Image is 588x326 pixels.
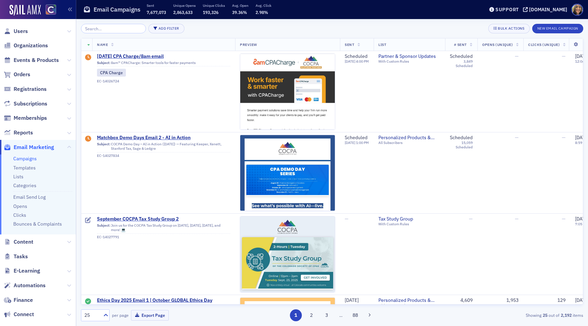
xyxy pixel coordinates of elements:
[528,42,560,47] span: Clicks (Unique)
[14,56,59,64] span: Events & Products
[13,194,46,200] a: Email Send Log
[523,7,570,12] button: [DOMAIN_NAME]
[97,69,126,76] div: CPA Charge
[97,297,230,304] span: Ethics Day 2025 Email 1 | October GLOBAL Ethics Day
[84,312,99,319] div: 25
[232,10,247,15] span: 39.36%
[148,24,184,33] button: Add Filter
[203,3,225,8] p: Unique Clicks
[532,25,583,31] a: New Email Campaign
[97,142,230,152] div: COCPA Demo Day – AI in Action ([DATE]) — Featuring Keeper, Xenett, Stanford Tax, Sage & Ledgre
[14,282,46,289] span: Automations
[240,42,257,47] span: Preview
[378,135,440,141] a: Personalized Products & Events
[14,267,40,275] span: E-Learning
[232,3,248,8] p: Avg. Open
[349,309,361,321] button: 88
[345,135,369,141] div: Scheduled
[97,223,230,234] div: Join us for the COCPA Tax Study Group on [DATE], [DATE], [DATE], and more! 💻
[13,221,62,227] a: Bounces & Complaints
[13,174,23,180] a: Lists
[14,129,33,136] span: Reports
[4,144,54,151] a: Email Marketing
[450,141,473,149] div: 15,059 Scheduled
[94,5,141,14] h1: Email Campaigns
[450,297,473,304] div: 4,609
[97,235,230,239] div: EC-14027791
[97,135,230,141] a: Matchbox Demo Days Email 2 - AI in Action
[378,222,440,226] div: With Custom Rules
[13,212,26,218] a: Clicks
[378,303,440,308] div: With Custom Rules
[4,42,48,49] a: Organizations
[421,312,583,318] div: Showing out of items
[14,71,30,78] span: Orders
[14,114,47,122] span: Memberships
[97,216,230,222] span: September COCPA Tax Study Group 2
[557,297,566,304] div: 129
[97,142,110,151] span: Subject:
[498,27,524,30] div: Bulk Actions
[562,53,566,59] span: —
[112,312,129,318] label: per page
[515,216,519,222] span: —
[4,267,40,275] a: E-Learning
[85,54,91,61] div: Draft
[97,79,230,83] div: EC-14026724
[378,53,440,60] span: Partner & Sponsor Updates
[450,53,473,60] div: Scheduled
[14,144,54,151] span: Email Marketing
[378,216,440,222] a: Tax Study Group
[173,10,193,15] span: 2,863,633
[4,71,30,78] a: Orders
[321,309,333,321] button: 3
[356,59,369,64] span: 4:00 PM
[10,5,41,16] img: SailAMX
[4,114,47,122] a: Memberships
[488,24,529,33] button: Bulk Actions
[345,140,356,145] span: [DATE]
[147,10,166,15] span: 7,677,073
[4,311,34,318] a: Connect
[97,223,110,232] span: Subject:
[562,134,566,141] span: —
[469,216,473,222] span: —
[378,297,440,304] a: Personalized Products & Events
[46,4,56,15] img: SailAMX
[14,85,47,93] span: Registrations
[378,141,440,145] div: All Subscribers
[14,238,33,246] span: Content
[13,165,36,171] a: Templates
[14,253,28,260] span: Tasks
[557,303,566,308] div: 2.8%
[571,4,583,16] span: Profile
[345,216,348,222] span: —
[97,53,230,60] a: [DATE] CPA Charge/8am email
[562,216,566,222] span: —
[454,42,467,47] span: # Sent
[14,296,33,304] span: Finance
[515,134,519,141] span: —
[450,135,473,141] div: Scheduled
[4,296,33,304] a: Finance
[345,303,358,308] time: 3:04 PM
[81,24,146,33] input: Search…
[541,312,549,318] strong: 25
[305,309,317,321] button: 2
[532,24,583,33] button: New Email Campaign
[356,140,369,145] span: 1:00 PM
[131,310,169,321] button: Export Page
[4,28,28,35] a: Users
[97,42,108,47] span: Name
[14,42,48,49] span: Organizations
[290,309,302,321] button: 1
[495,6,519,13] div: Support
[559,312,573,318] strong: 2,192
[13,203,27,209] a: Opens
[529,6,567,13] div: [DOMAIN_NAME]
